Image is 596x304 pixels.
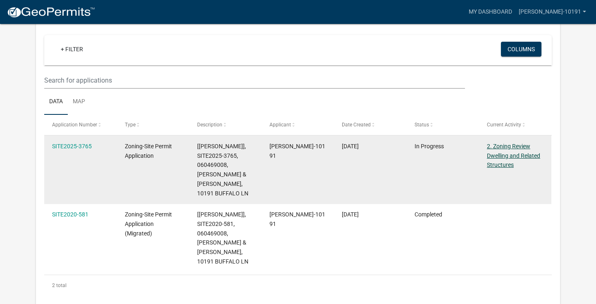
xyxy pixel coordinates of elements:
span: Description [197,122,222,128]
datatable-header-cell: Type [117,115,189,135]
datatable-header-cell: Description [189,115,262,135]
span: Zoning-Site Permit Application [125,143,172,159]
span: Ott-10191 [269,143,325,159]
a: Data [44,89,68,115]
span: Applicant [269,122,291,128]
div: 2 total [44,275,552,296]
span: 07/26/2025 [342,143,359,150]
span: 06/07/2020 [342,211,359,218]
input: Search for applications [44,72,465,89]
span: [Jeff], SITE2020-581, 060469008, PAUL J & DEBRA L OTT, 10191 BUFFALO LN [197,211,248,265]
span: Application Number [52,122,97,128]
a: + Filter [54,42,90,57]
datatable-header-cell: Applicant [262,115,334,135]
span: [Wayne Leitheiser], SITE2025-3765, 060469008, PAUL J & DEBRA L OTT, 10191 BUFFALO LN [197,143,248,197]
span: Status [415,122,429,128]
a: My Dashboard [465,4,515,20]
a: SITE2025-3765 [52,143,92,150]
a: SITE2020-581 [52,211,88,218]
span: Current Activity [487,122,521,128]
span: Type [125,122,136,128]
a: 2. Zoning Review Dwelling and Related Structures [487,143,540,169]
datatable-header-cell: Date Created [334,115,406,135]
span: Zoning-Site Permit Application (Migrated) [125,211,172,237]
button: Columns [501,42,541,57]
div: collapse [36,20,560,304]
span: Date Created [342,122,371,128]
datatable-header-cell: Application Number [44,115,117,135]
span: Ott-10191 [269,211,325,227]
span: Completed [415,211,442,218]
a: Map [68,89,90,115]
datatable-header-cell: Status [407,115,479,135]
datatable-header-cell: Current Activity [479,115,551,135]
a: [PERSON_NAME]-10191 [515,4,589,20]
span: In Progress [415,143,444,150]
